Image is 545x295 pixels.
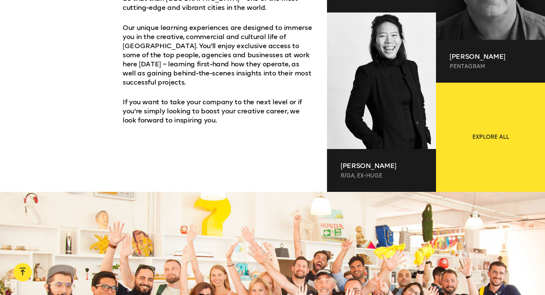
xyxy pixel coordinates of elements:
span: Explore all [472,133,509,141]
p: [PERSON_NAME] [450,52,531,61]
p: [PERSON_NAME] [341,161,422,170]
p: Pentagram [450,63,531,71]
a: Explore all [436,83,545,192]
p: Our unique learning experiences are designed to immerse you in the creative, commercial and cultu... [123,23,313,87]
p: R/GA, ex-Huge [341,172,422,180]
p: If you want to take your company to the next level or if you’re simply looking to boost your crea... [123,97,313,125]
